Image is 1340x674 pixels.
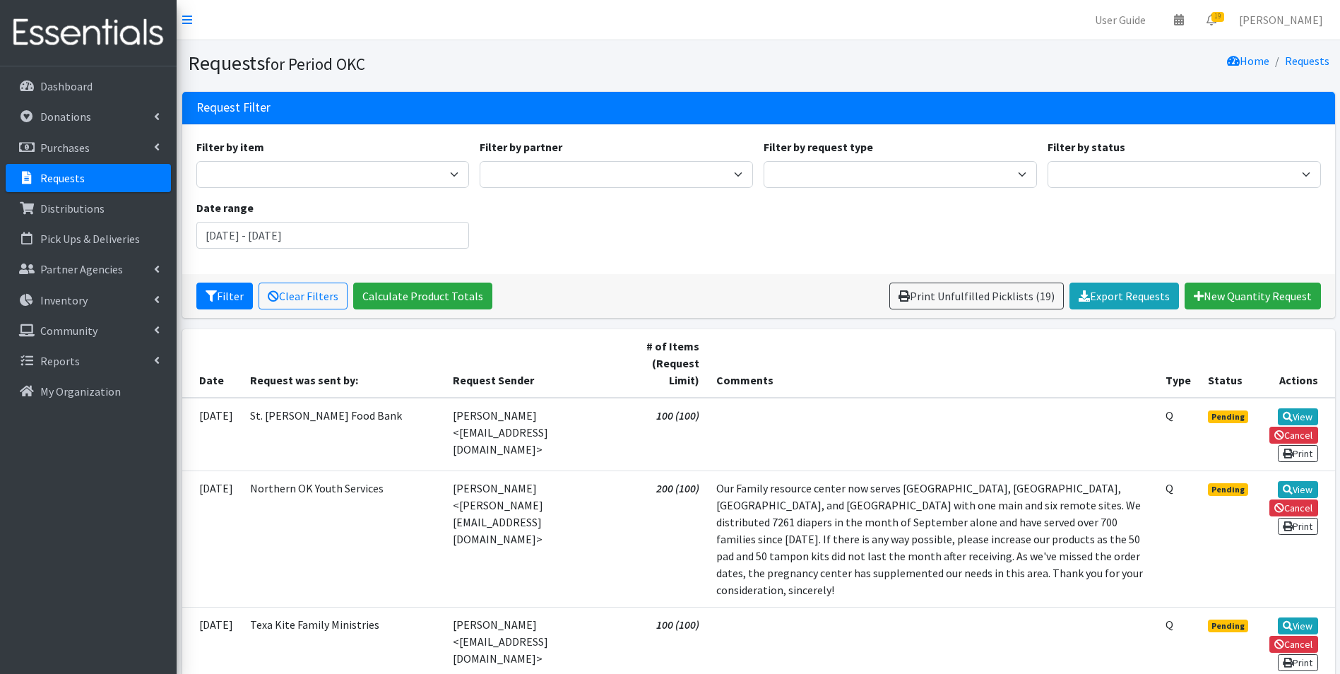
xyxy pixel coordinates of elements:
input: January 1, 2011 - December 31, 2011 [196,222,470,249]
label: Filter by request type [764,138,873,155]
a: Print Unfulfilled Picklists (19) [889,283,1064,309]
td: 100 (100) [632,398,708,471]
abbr: Quantity [1166,617,1173,632]
a: User Guide [1084,6,1157,34]
a: Cancel [1269,636,1318,653]
span: Pending [1208,483,1248,496]
a: Print [1278,518,1318,535]
a: Requests [6,164,171,192]
button: Filter [196,283,253,309]
td: Our Family resource center now serves [GEOGRAPHIC_DATA], [GEOGRAPHIC_DATA], [GEOGRAPHIC_DATA], an... [708,471,1157,607]
a: Community [6,317,171,345]
p: Distributions [40,201,105,215]
th: Date [182,329,242,398]
td: [PERSON_NAME] <[PERSON_NAME][EMAIL_ADDRESS][DOMAIN_NAME]> [444,471,632,607]
a: 19 [1195,6,1228,34]
th: Type [1157,329,1199,398]
abbr: Quantity [1166,481,1173,495]
th: Actions [1259,329,1335,398]
h1: Requests [188,51,754,76]
th: Request Sender [444,329,632,398]
label: Filter by partner [480,138,562,155]
p: Pick Ups & Deliveries [40,232,140,246]
a: New Quantity Request [1185,283,1321,309]
a: [PERSON_NAME] [1228,6,1334,34]
small: for Period OKC [265,54,365,74]
label: Filter by status [1048,138,1125,155]
a: Home [1227,54,1269,68]
a: Donations [6,102,171,131]
a: Inventory [6,286,171,314]
a: Export Requests [1069,283,1179,309]
a: Requests [1285,54,1329,68]
a: Distributions [6,194,171,223]
a: Calculate Product Totals [353,283,492,309]
p: Donations [40,110,91,124]
p: Partner Agencies [40,262,123,276]
a: Partner Agencies [6,255,171,283]
label: Date range [196,199,254,216]
p: Purchases [40,141,90,155]
th: Comments [708,329,1157,398]
th: Status [1199,329,1259,398]
a: Print [1278,654,1318,671]
span: Pending [1208,410,1248,423]
p: My Organization [40,384,121,398]
label: Filter by item [196,138,264,155]
a: Clear Filters [259,283,348,309]
img: HumanEssentials [6,9,171,57]
p: Requests [40,171,85,185]
a: Cancel [1269,499,1318,516]
a: View [1278,408,1318,425]
p: Reports [40,354,80,368]
a: Print [1278,445,1318,462]
td: 200 (100) [632,471,708,607]
a: Dashboard [6,72,171,100]
td: St. [PERSON_NAME] Food Bank [242,398,445,471]
span: Pending [1208,620,1248,632]
a: View [1278,481,1318,498]
th: Request was sent by: [242,329,445,398]
a: Reports [6,347,171,375]
td: [PERSON_NAME] <[EMAIL_ADDRESS][DOMAIN_NAME]> [444,398,632,471]
a: Purchases [6,134,171,162]
th: # of Items (Request Limit) [632,329,708,398]
p: Inventory [40,293,88,307]
td: [DATE] [182,471,242,607]
a: Cancel [1269,427,1318,444]
p: Dashboard [40,79,93,93]
h3: Request Filter [196,100,271,115]
a: My Organization [6,377,171,406]
a: View [1278,617,1318,634]
a: Pick Ups & Deliveries [6,225,171,253]
td: Northern OK Youth Services [242,471,445,607]
p: Community [40,324,97,338]
abbr: Quantity [1166,408,1173,422]
span: 19 [1211,12,1224,22]
td: [DATE] [182,398,242,471]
